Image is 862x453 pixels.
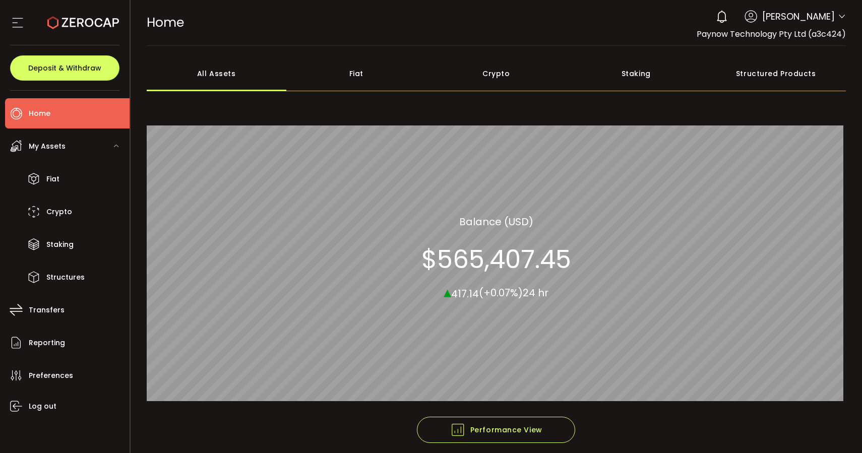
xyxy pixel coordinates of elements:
[10,55,119,81] button: Deposit & Withdraw
[451,286,479,300] span: 417.14
[566,56,706,91] div: Staking
[46,270,85,285] span: Structures
[426,56,567,91] div: Crypto
[29,303,65,317] span: Transfers
[421,244,571,274] section: $565,407.45
[46,205,72,219] span: Crypto
[697,28,846,40] span: Paynow Technology Pty Ltd (a3c424)
[147,14,184,31] span: Home
[46,172,59,186] span: Fiat
[450,422,542,437] span: Performance View
[29,368,73,383] span: Preferences
[479,286,523,300] span: (+0.07%)
[147,56,287,91] div: All Assets
[29,106,50,121] span: Home
[523,286,548,300] span: 24 hr
[762,10,835,23] span: [PERSON_NAME]
[29,399,56,414] span: Log out
[706,56,846,91] div: Structured Products
[286,56,426,91] div: Fiat
[417,417,575,443] button: Performance View
[29,139,66,154] span: My Assets
[29,336,65,350] span: Reporting
[459,214,533,229] section: Balance (USD)
[28,64,101,72] span: Deposit & Withdraw
[46,237,74,252] span: Staking
[742,344,862,453] iframe: Chat Widget
[444,281,451,302] span: ▴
